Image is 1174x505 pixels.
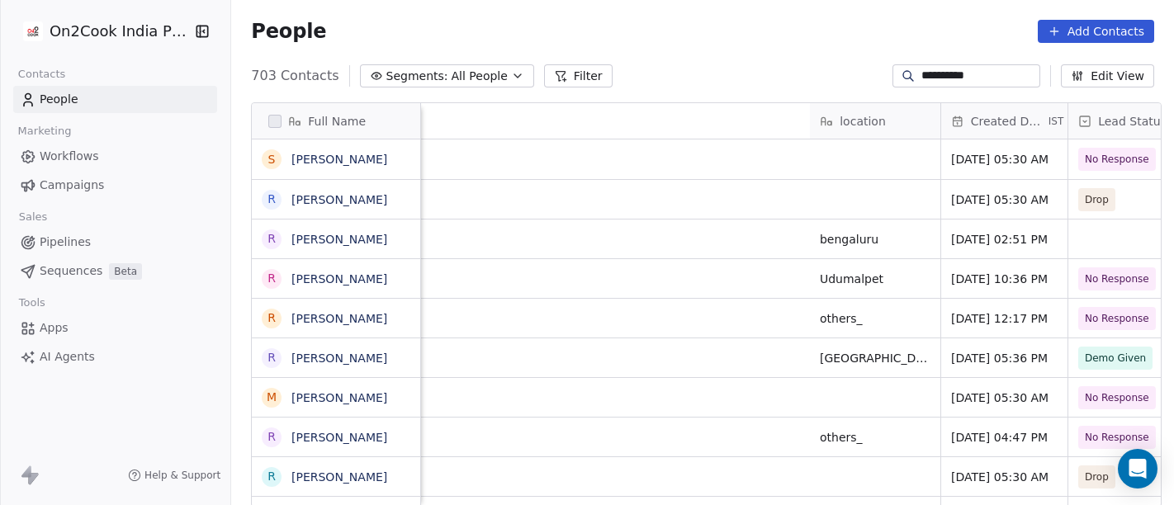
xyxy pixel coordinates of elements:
[12,290,52,315] span: Tools
[951,191,1058,208] span: [DATE] 05:30 AM
[951,469,1058,485] span: [DATE] 05:30 AM
[1085,469,1109,485] span: Drop
[1085,151,1149,168] span: No Response
[1049,115,1064,128] span: IST
[40,348,95,366] span: AI Agents
[1085,350,1146,366] span: Demo Given
[13,86,217,113] a: People
[308,113,366,130] span: Full Name
[291,153,387,166] a: [PERSON_NAME]
[291,233,387,246] a: [PERSON_NAME]
[267,191,276,208] div: R
[267,468,276,485] div: R
[820,271,930,287] span: Udumalpet
[268,151,276,168] div: S
[840,113,886,130] span: location
[1085,191,1109,208] span: Drop
[23,21,43,41] img: on2cook%20logo-04%20copy.jpg
[11,119,78,144] span: Marketing
[386,68,448,85] span: Segments:
[1098,113,1167,130] span: Lead Status
[267,428,276,446] div: R
[13,343,217,370] a: AI Agents
[40,262,102,280] span: Sequences
[13,314,217,342] a: Apps
[13,143,217,170] a: Workflows
[1085,271,1149,287] span: No Response
[544,64,613,87] button: Filter
[951,310,1058,327] span: [DATE] 12:17 PM
[1118,449,1157,488] div: Open Intercom Messenger
[251,19,326,44] span: People
[941,103,1067,139] div: Created DateIST
[1038,20,1154,43] button: Add Contacts
[452,68,508,85] span: All People
[40,177,104,194] span: Campaigns
[291,193,387,206] a: [PERSON_NAME]
[1085,310,1149,327] span: No Response
[40,234,91,251] span: Pipelines
[267,230,276,248] div: R
[1085,389,1149,406] span: No Response
[13,172,217,199] a: Campaigns
[13,229,217,256] a: Pipelines
[971,113,1045,130] span: Created Date
[109,263,142,280] span: Beta
[951,271,1058,287] span: [DATE] 10:36 PM
[291,312,387,325] a: [PERSON_NAME]
[251,66,338,86] span: 703 Contacts
[267,309,276,327] div: R
[12,205,54,229] span: Sales
[820,231,930,248] span: bengaluru
[951,389,1058,406] span: [DATE] 05:30 AM
[252,103,420,139] div: Full Name
[144,469,220,482] span: Help & Support
[291,272,387,286] a: [PERSON_NAME]
[951,350,1058,366] span: [DATE] 05:36 PM
[40,148,99,165] span: Workflows
[50,21,190,42] span: On2Cook India Pvt. Ltd.
[951,429,1058,446] span: [DATE] 04:47 PM
[291,391,387,404] a: [PERSON_NAME]
[13,257,217,285] a: SequencesBeta
[267,270,276,287] div: R
[291,431,387,444] a: [PERSON_NAME]
[267,389,277,406] div: M
[20,17,182,45] button: On2Cook India Pvt. Ltd.
[951,151,1058,168] span: [DATE] 05:30 AM
[40,319,69,337] span: Apps
[128,469,220,482] a: Help & Support
[1085,429,1149,446] span: No Response
[810,103,940,139] div: location
[40,91,78,108] span: People
[820,350,930,366] span: [GEOGRAPHIC_DATA]
[1061,64,1154,87] button: Edit View
[820,429,930,446] span: others_
[267,349,276,366] div: R
[820,310,930,327] span: others_
[951,231,1058,248] span: [DATE] 02:51 PM
[291,352,387,365] a: [PERSON_NAME]
[291,470,387,484] a: [PERSON_NAME]
[11,62,73,87] span: Contacts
